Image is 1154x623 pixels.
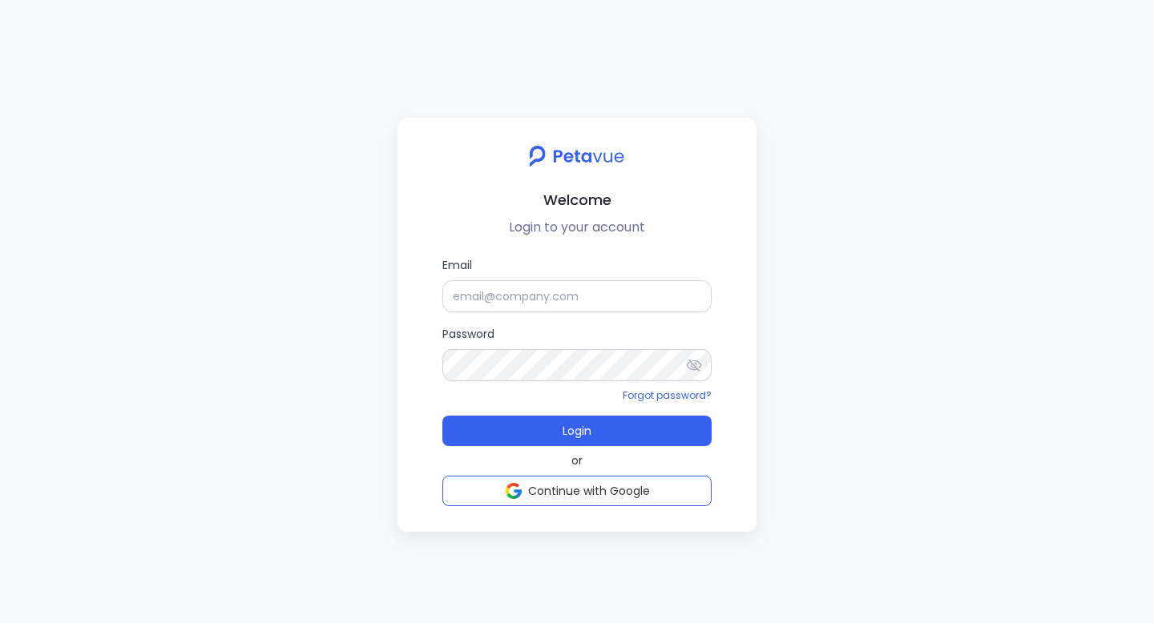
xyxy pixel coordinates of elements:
button: Continue with Google [442,476,712,506]
a: Forgot password? [623,388,712,402]
p: Login to your account [410,218,744,237]
input: Password [442,349,712,381]
img: petavue logo [518,137,635,175]
span: or [571,452,583,469]
span: Login [563,423,591,439]
button: Login [442,416,712,446]
label: Password [442,325,712,381]
label: Email [442,256,712,312]
input: Email [442,280,712,312]
h2: Welcome [410,188,744,211]
span: Continue with Google [528,483,650,499]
